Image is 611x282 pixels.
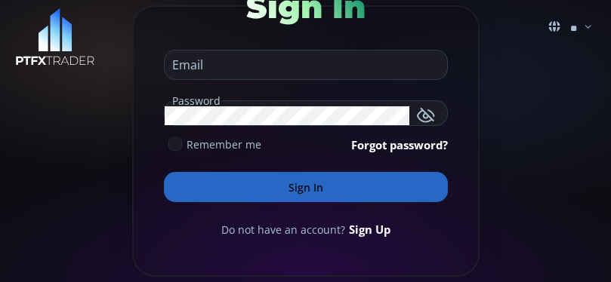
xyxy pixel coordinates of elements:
a: Forgot password? [351,136,448,153]
button: Sign In [164,172,448,202]
span: Remember me [187,136,261,152]
img: LOGO [15,8,95,66]
div: Do not have an account? [164,221,448,238]
a: Sign Up [349,221,390,238]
